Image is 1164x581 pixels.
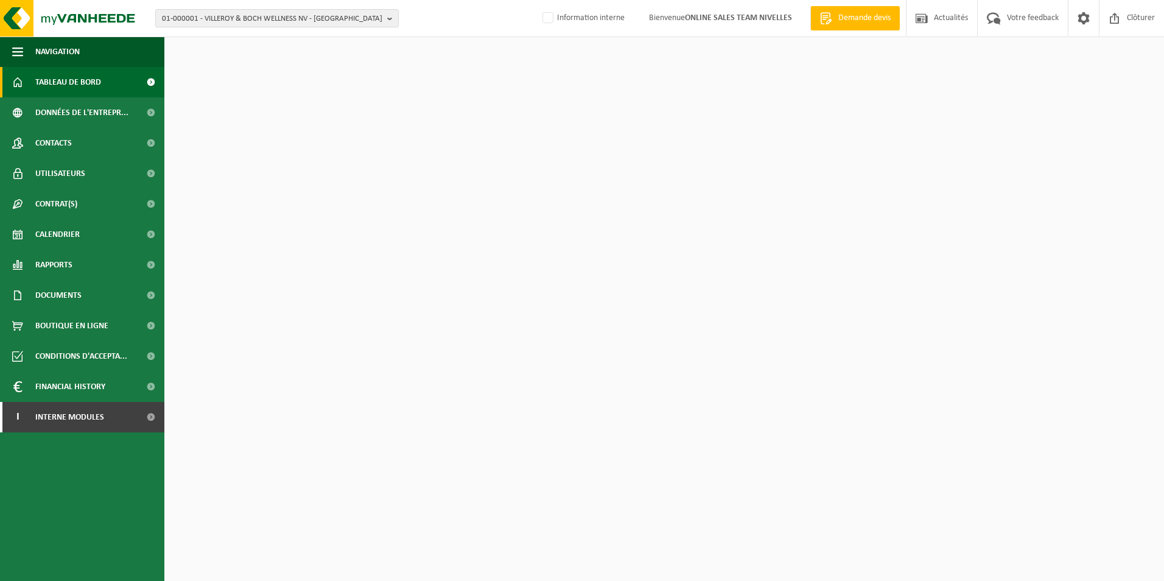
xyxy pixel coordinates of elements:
[35,189,77,219] span: Contrat(s)
[540,9,625,27] label: Information interne
[35,67,101,97] span: Tableau de bord
[685,13,792,23] strong: ONLINE SALES TEAM NIVELLES
[12,402,23,432] span: I
[35,402,104,432] span: Interne modules
[35,128,72,158] span: Contacts
[35,37,80,67] span: Navigation
[35,219,80,250] span: Calendrier
[35,341,127,371] span: Conditions d'accepta...
[35,280,82,311] span: Documents
[35,371,105,402] span: Financial History
[835,12,894,24] span: Demande devis
[810,6,900,30] a: Demande devis
[35,97,128,128] span: Données de l'entrepr...
[35,158,85,189] span: Utilisateurs
[162,10,382,28] span: 01-000001 - VILLEROY & BOCH WELLNESS NV - [GEOGRAPHIC_DATA]
[155,9,399,27] button: 01-000001 - VILLEROY & BOCH WELLNESS NV - [GEOGRAPHIC_DATA]
[35,250,72,280] span: Rapports
[35,311,108,341] span: Boutique en ligne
